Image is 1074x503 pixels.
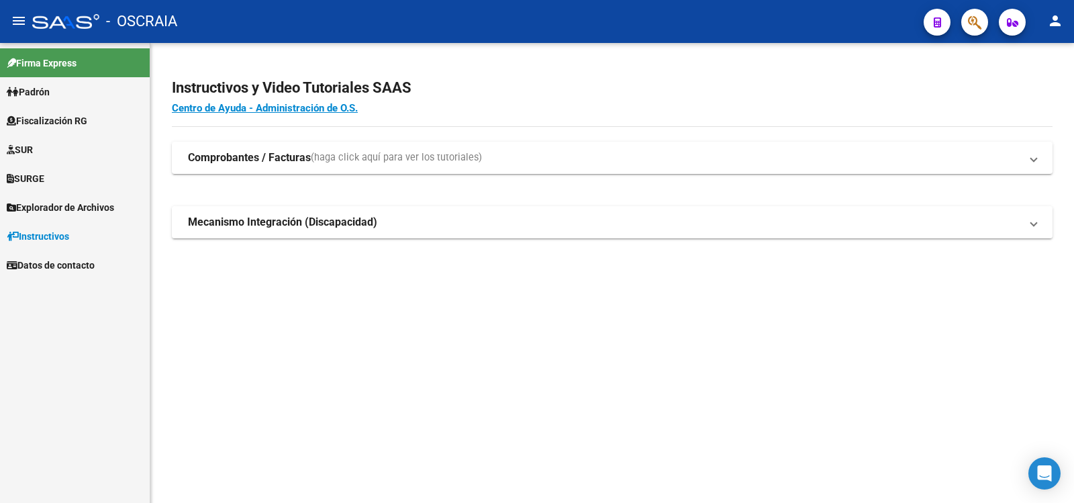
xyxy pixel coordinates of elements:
[7,258,95,273] span: Datos de contacto
[7,200,114,215] span: Explorador de Archivos
[7,113,87,128] span: Fiscalización RG
[11,13,27,29] mat-icon: menu
[1028,457,1061,490] div: Open Intercom Messenger
[7,142,33,157] span: SUR
[1047,13,1063,29] mat-icon: person
[172,206,1053,238] mat-expansion-panel-header: Mecanismo Integración (Discapacidad)
[188,150,311,165] strong: Comprobantes / Facturas
[7,229,69,244] span: Instructivos
[172,142,1053,174] mat-expansion-panel-header: Comprobantes / Facturas(haga click aquí para ver los tutoriales)
[172,102,358,114] a: Centro de Ayuda - Administración de O.S.
[188,215,377,230] strong: Mecanismo Integración (Discapacidad)
[7,56,77,71] span: Firma Express
[172,75,1053,101] h2: Instructivos y Video Tutoriales SAAS
[311,150,482,165] span: (haga click aquí para ver los tutoriales)
[7,85,50,99] span: Padrón
[106,7,177,36] span: - OSCRAIA
[7,171,44,186] span: SURGE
